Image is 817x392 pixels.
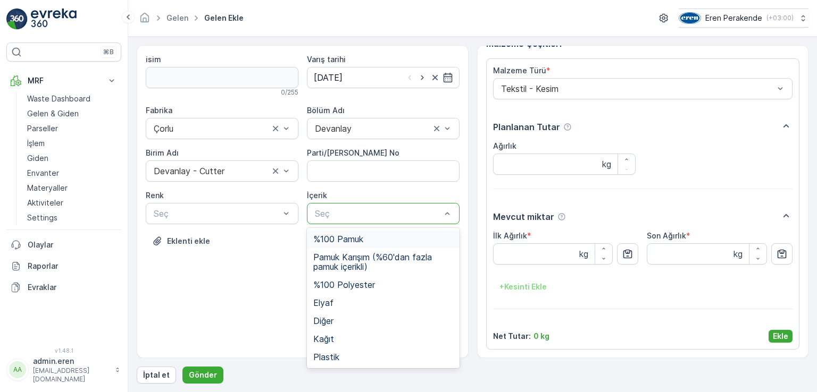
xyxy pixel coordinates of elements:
a: Materyaller [23,181,121,195]
div: AA [9,361,26,378]
button: MRF [6,70,121,91]
p: kg [602,158,611,171]
p: Eklenti ekle [167,236,210,246]
span: %100 Polyester [313,280,375,289]
p: Gönder [189,370,217,380]
p: [EMAIL_ADDRESS][DOMAIN_NAME] [33,367,110,384]
p: Materyaller [27,183,68,193]
p: Olaylar [28,240,117,250]
span: Gelen ekle [202,13,246,23]
p: Giden [27,153,48,164]
label: Fabrika [146,106,172,115]
label: Birim Adı [146,148,179,157]
p: Mevcut miktar [493,210,554,223]
div: Yardım Araç İkonu [557,212,566,221]
p: Waste Dashboard [27,93,90,104]
p: Parseller [27,123,58,134]
p: Gelen & Giden [27,108,79,119]
p: ( +03:00 ) [766,14,794,22]
label: Ağırlık [493,141,516,150]
p: Ekle [773,331,788,342]
button: Ekle [769,330,793,343]
a: Parseller [23,121,121,136]
button: Eren Perakende(+03:00) [679,8,808,28]
p: İptal et [143,370,170,380]
img: logo [6,8,28,30]
p: MRF [28,75,100,86]
p: kg [579,248,588,260]
p: Seç [154,207,280,220]
input: dd/mm/yyyy [307,67,460,88]
p: Seç [315,207,441,220]
p: 0 / 255 [281,88,298,97]
p: admin.eren [33,356,110,367]
label: İlk Ağırlık [493,231,527,240]
p: Evraklar [28,282,117,293]
p: Eren Perakende [705,13,762,23]
span: Plastik [313,352,339,362]
a: Aktiviteler [23,195,121,210]
button: Gönder [182,367,223,384]
button: +Kesinti Ekle [493,278,553,295]
span: v 1.48.1 [6,347,121,354]
label: isim [146,55,161,64]
p: Envanter [27,168,59,178]
p: Aktiviteler [27,198,63,208]
a: Olaylar [6,234,121,255]
div: Yardım Araç İkonu [563,123,572,131]
label: Bölüm Adı [307,106,345,115]
span: Pamuk Karışım (%60'dan fazla pamuk içerikli) [313,252,453,271]
a: Settings [23,210,121,225]
label: Son Ağırlık [647,231,686,240]
button: Dosya Yükle [146,233,216,250]
p: + Kesinti Ekle [499,282,547,292]
p: İşlem [27,138,45,149]
a: Gelen & Giden [23,106,121,121]
button: İptal et [137,367,176,384]
p: Raporlar [28,261,117,271]
img: logo_light-DOdMpM7g.png [31,8,77,30]
span: Diğer [313,316,334,326]
a: İşlem [23,136,121,151]
label: Varış tarihi [307,55,346,64]
span: Kağıt [313,334,334,344]
button: AAadmin.eren[EMAIL_ADDRESS][DOMAIN_NAME] [6,356,121,384]
span: Elyaf [313,298,334,308]
label: Renk [146,191,164,200]
a: Gelen [166,13,188,22]
label: Malzeme Türü [493,66,546,75]
p: Net Tutar : [493,331,531,342]
span: %100 Pamuk [313,234,363,244]
a: Ana Sayfa [139,16,151,25]
a: Raporlar [6,255,121,277]
label: Parti/[PERSON_NAME] No [307,148,399,157]
p: kg [733,248,743,260]
p: Settings [27,212,57,223]
p: 0 kg [533,331,549,342]
a: Evraklar [6,277,121,298]
p: Planlanan Tutar [493,121,560,133]
a: Waste Dashboard [23,91,121,106]
img: image_16_2KwAvdm.png [679,12,701,24]
p: ⌘B [103,48,114,56]
a: Giden [23,151,121,166]
a: Envanter [23,166,121,181]
label: İçerik [307,191,327,200]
